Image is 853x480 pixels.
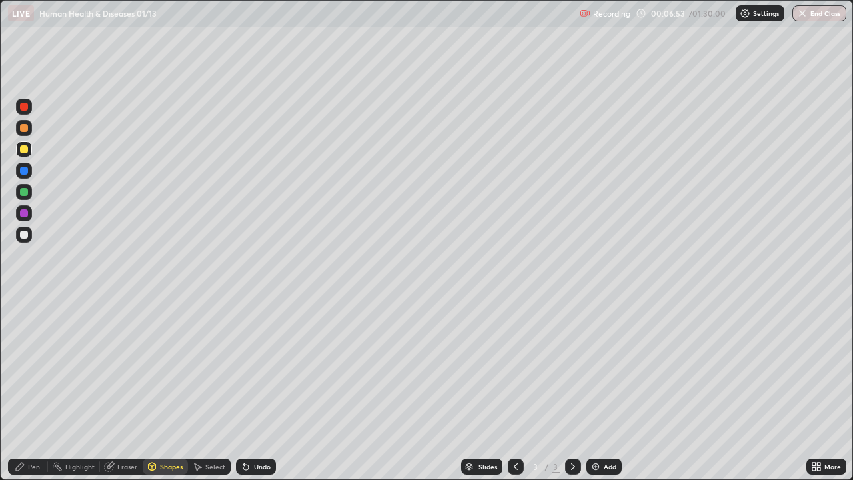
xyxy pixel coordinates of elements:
div: Select [205,463,225,470]
p: Human Health & Diseases 01/13 [39,8,157,19]
img: recording.375f2c34.svg [580,8,590,19]
img: add-slide-button [590,461,601,472]
div: Highlight [65,463,95,470]
p: Settings [753,10,779,17]
div: Shapes [160,463,183,470]
div: 3 [552,461,560,473]
p: LIVE [12,8,30,19]
button: End Class [792,5,846,21]
p: Recording [593,9,630,19]
img: class-settings-icons [740,8,750,19]
div: Undo [254,463,271,470]
div: More [824,463,841,470]
img: end-class-cross [797,8,808,19]
div: Slides [478,463,497,470]
div: 3 [529,463,542,471]
div: Add [604,463,616,470]
div: Eraser [117,463,137,470]
div: Pen [28,463,40,470]
div: / [545,463,549,471]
